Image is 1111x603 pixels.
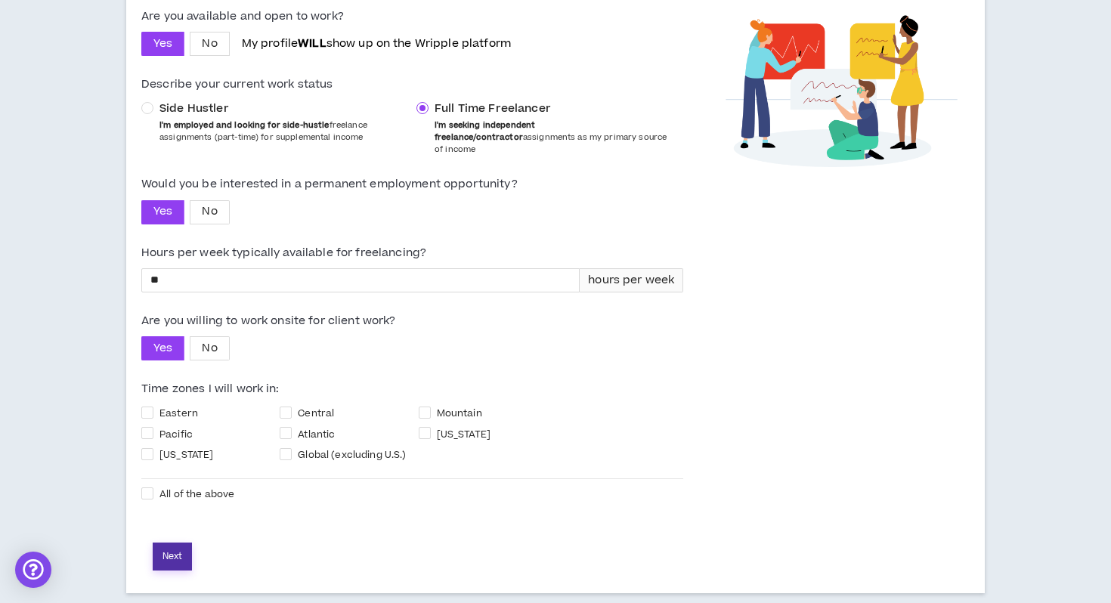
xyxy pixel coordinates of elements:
span: All of the above [159,487,234,501]
span: Global (excluding U.S.) [298,448,406,462]
span: No [202,203,217,220]
label: Would you be interested in a permanent employment opportunity? [141,171,683,197]
p: My profile show up on the Wripple platform [242,36,511,51]
label: Describe your current work status [141,71,683,97]
span: No [202,340,217,357]
span: freelance assignments (part-time) for supplemental income [159,119,367,143]
span: Central [298,407,334,420]
label: Are you available and open to work? [141,3,683,29]
span: Side Hustler [159,101,229,116]
b: I'm employed and looking for side-hustle [159,119,330,131]
span: Mountain [437,407,482,420]
span: Eastern [159,407,198,420]
span: Full Time Freelancer [435,101,551,116]
label: Are you willing to work onsite for client work? [141,308,683,334]
button: Next [153,543,192,571]
div: hours per week [580,268,683,292]
span: Atlantic [298,428,335,441]
span: assignments as my primary source of income [435,119,667,155]
span: Yes [153,203,172,220]
span: No [202,36,217,52]
strong: WILL [298,36,326,51]
label: Time zones I will work in: [141,376,683,402]
div: Open Intercom Messenger [15,552,51,588]
span: [US_STATE] [159,448,213,462]
span: Pacific [159,428,193,441]
span: Yes [153,340,172,357]
b: I'm seeking independent freelance/contractor [435,119,535,143]
span: [US_STATE] [437,428,491,441]
img: talent-work-preferences.png [726,15,958,167]
span: Yes [153,36,172,52]
label: Hours per week typically available for freelancing? [141,240,683,266]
